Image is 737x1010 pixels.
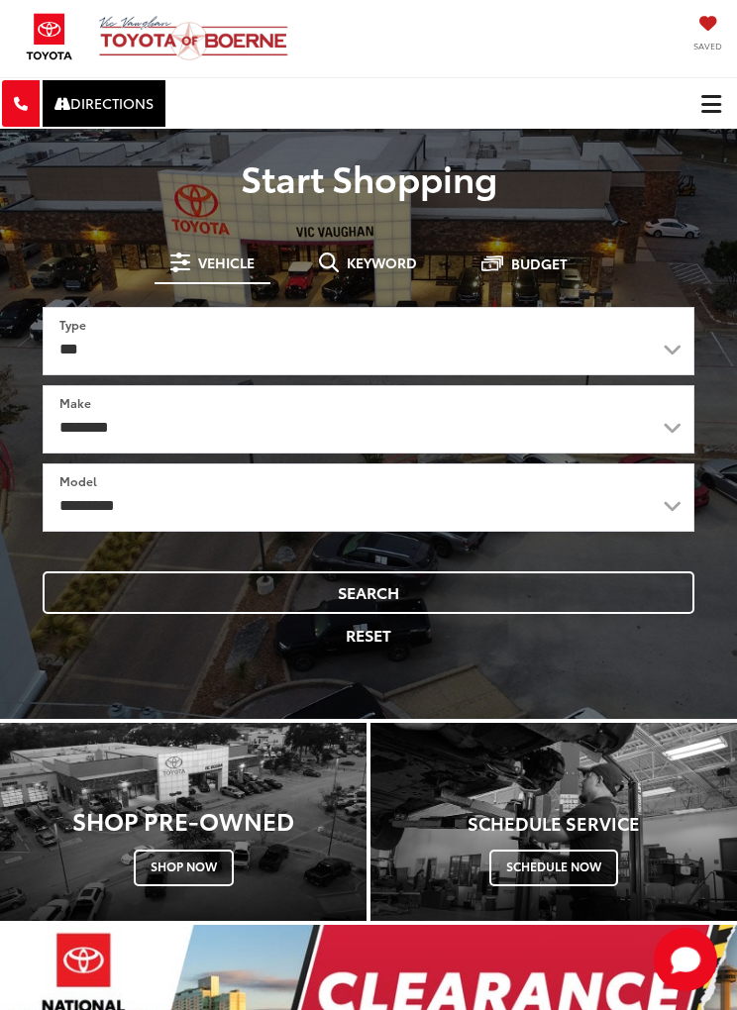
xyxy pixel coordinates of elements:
[43,571,694,614] button: Search
[15,157,722,197] p: Start Shopping
[15,7,84,66] img: Toyota
[347,255,417,269] span: Keyword
[59,316,86,333] label: Type
[693,40,722,52] span: Saved
[59,394,91,411] label: Make
[685,78,737,129] button: Click to show site navigation
[370,723,737,921] a: Schedule Service Schedule Now
[654,928,717,991] button: Toggle Chat Window
[370,723,737,921] div: Toyota
[693,17,722,52] a: My Saved Vehicles
[134,850,234,886] span: Shop Now
[59,472,97,489] label: Model
[15,807,352,833] h3: Shop Pre-Owned
[98,15,299,61] img: Vic Vaughan Toyota of Boerne
[198,255,255,269] span: Vehicle
[43,614,694,656] button: Reset
[511,256,568,270] span: Budget
[385,814,722,834] h4: Schedule Service
[41,78,167,129] a: Directions
[489,850,618,886] span: Schedule Now
[654,928,717,991] svg: Start Chat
